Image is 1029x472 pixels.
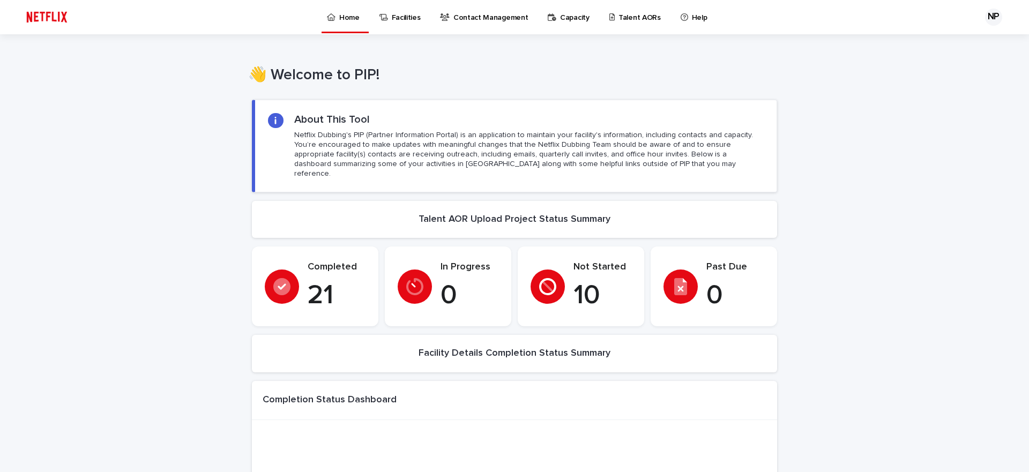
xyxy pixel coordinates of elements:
[573,261,631,273] p: Not Started
[419,348,610,359] h2: Facility Details Completion Status Summary
[294,130,764,179] p: Netflix Dubbing's PIP (Partner Information Portal) is an application to maintain your facility's ...
[294,113,370,126] h2: About This Tool
[248,66,773,85] h1: 👋 Welcome to PIP!
[308,280,366,312] p: 21
[706,261,764,273] p: Past Due
[21,6,72,28] img: ifQbXi3ZQGMSEF7WDB7W
[263,394,397,406] h1: Completion Status Dashboard
[308,261,366,273] p: Completed
[419,214,610,226] h2: Talent AOR Upload Project Status Summary
[441,280,498,312] p: 0
[573,280,631,312] p: 10
[985,9,1002,26] div: NP
[706,280,764,312] p: 0
[441,261,498,273] p: In Progress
